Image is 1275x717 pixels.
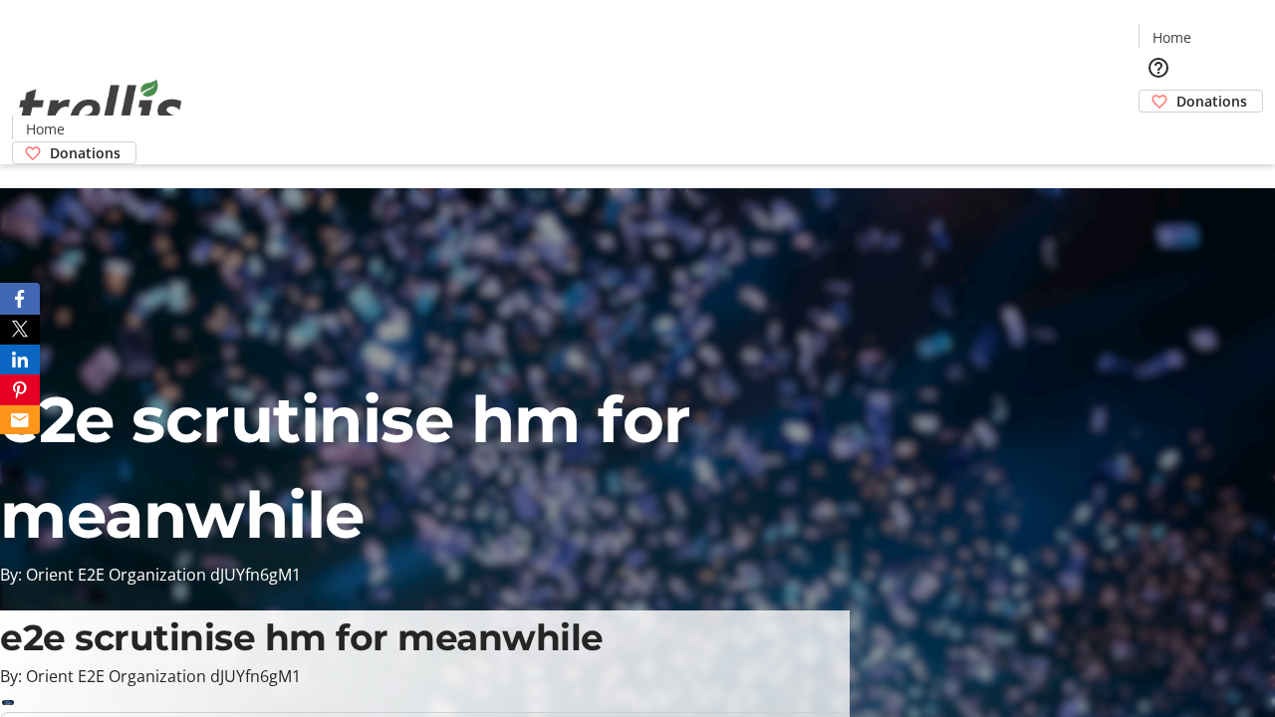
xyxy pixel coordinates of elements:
[50,142,121,163] span: Donations
[1139,113,1178,152] button: Cart
[1152,27,1191,48] span: Home
[1176,91,1247,112] span: Donations
[12,58,189,157] img: Orient E2E Organization dJUYfn6gM1's Logo
[1139,90,1263,113] a: Donations
[13,119,77,139] a: Home
[12,141,136,164] a: Donations
[1140,27,1203,48] a: Home
[1139,48,1178,88] button: Help
[26,119,65,139] span: Home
